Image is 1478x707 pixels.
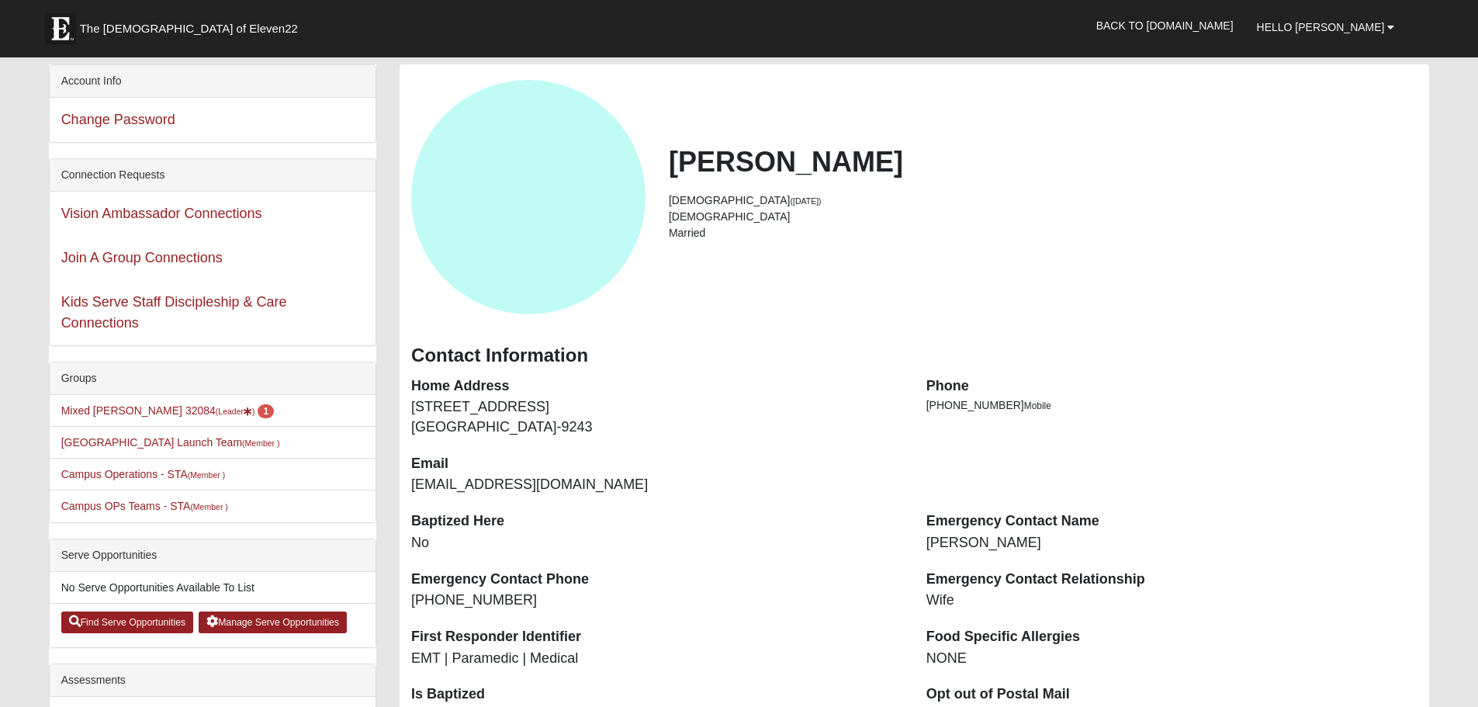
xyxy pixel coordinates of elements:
small: (Member ) [242,438,279,448]
img: Eleven22 logo [45,13,76,44]
a: Hello [PERSON_NAME] [1245,8,1407,47]
a: Kids Serve Staff Discipleship & Care Connections [61,294,287,331]
a: Find Serve Opportunities [61,612,194,633]
dt: Is Baptized [411,684,903,705]
a: Change Password [61,112,175,127]
dt: Food Specific Allergies [926,627,1418,647]
a: View Fullsize Photo [411,80,646,314]
dt: Opt out of Postal Mail [926,684,1418,705]
dd: NONE [926,649,1418,669]
dd: No [411,533,903,553]
a: Campus OPs Teams - STA(Member ) [61,500,228,512]
a: [GEOGRAPHIC_DATA] Launch Team(Member ) [61,436,280,449]
div: Serve Opportunities [50,539,376,572]
small: (Leader ) [216,407,255,416]
dd: [STREET_ADDRESS] [GEOGRAPHIC_DATA]-9243 [411,397,903,437]
small: (Member ) [190,502,227,511]
li: [DEMOGRAPHIC_DATA] [669,192,1417,209]
small: (Member ) [188,470,225,480]
dd: [EMAIL_ADDRESS][DOMAIN_NAME] [411,475,903,495]
li: [PHONE_NUMBER] [926,397,1418,414]
span: The [DEMOGRAPHIC_DATA] of Eleven22 [80,21,298,36]
a: Manage Serve Opportunities [199,612,347,633]
dt: Email [411,454,903,474]
div: Account Info [50,65,376,98]
li: [DEMOGRAPHIC_DATA] [669,209,1417,225]
div: Connection Requests [50,159,376,192]
dt: Emergency Contact Name [926,511,1418,532]
a: Join A Group Connections [61,250,223,265]
h2: [PERSON_NAME] [669,145,1417,178]
a: The [DEMOGRAPHIC_DATA] of Eleven22 [37,5,348,44]
h3: Contact Information [411,345,1417,367]
dt: First Responder Identifier [411,627,903,647]
dt: Emergency Contact Relationship [926,570,1418,590]
li: Married [669,225,1417,241]
small: ([DATE]) [791,196,822,206]
dt: Emergency Contact Phone [411,570,903,590]
dd: [PERSON_NAME] [926,533,1418,553]
span: Mobile [1024,400,1051,411]
dt: Home Address [411,376,903,397]
dd: EMT | Paramedic | Medical [411,649,903,669]
dd: [PHONE_NUMBER] [411,591,903,611]
div: Assessments [50,664,376,697]
dt: Phone [926,376,1418,397]
span: Hello [PERSON_NAME] [1257,21,1385,33]
a: Campus Operations - STA(Member ) [61,468,226,480]
div: Groups [50,362,376,395]
dt: Baptized Here [411,511,903,532]
a: Vision Ambassador Connections [61,206,262,221]
span: number of pending members [258,404,274,418]
li: No Serve Opportunities Available To List [50,572,376,604]
a: Back to [DOMAIN_NAME] [1085,6,1245,45]
a: Mixed [PERSON_NAME] 32084(Leader) 1 [61,404,274,417]
dd: Wife [926,591,1418,611]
